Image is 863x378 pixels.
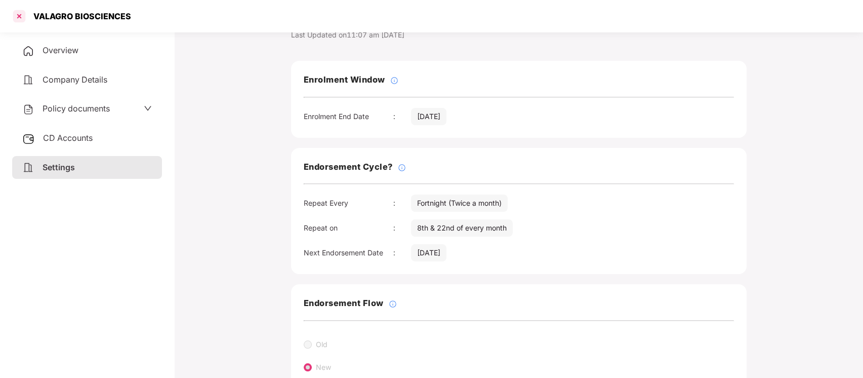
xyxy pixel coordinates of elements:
div: [DATE] [411,244,446,261]
span: Policy documents [43,103,110,114]
img: svg+xml;base64,PHN2ZyB4bWxucz0iaHR0cDovL3d3dy53My5vcmcvMjAwMC9zdmciIHdpZHRoPSIyNCIgaGVpZ2h0PSIyNC... [22,74,34,86]
div: VALAGRO BIOSCIENCES [27,11,131,21]
span: down [144,104,152,112]
img: svg+xml;base64,PHN2ZyBpZD0iSW5mb18tXzMyeDMyIiBkYXRhLW5hbWU9IkluZm8gLSAzMngzMiIgeG1sbnM9Imh0dHA6Ly... [398,164,406,172]
span: Company Details [43,74,107,85]
img: svg+xml;base64,PHN2ZyBpZD0iSW5mb18tXzMyeDMyIiBkYXRhLW5hbWU9IkluZm8gLSAzMngzMiIgeG1sbnM9Imh0dHA6Ly... [389,300,397,308]
span: CD Accounts [43,133,93,143]
div: : [393,247,411,258]
span: Overview [43,45,78,55]
h3: Endorsement Cycle? [304,161,393,174]
div: 8th & 22nd of every month [411,219,513,237]
div: Repeat Every [304,198,393,209]
img: svg+xml;base64,PHN2ZyB3aWR0aD0iMjUiIGhlaWdodD0iMjQiIHZpZXdCb3g9IjAgMCAyNSAyNCIgZmlsbD0ibm9uZSIgeG... [22,133,35,145]
div: : [393,198,411,209]
div: Last Updated on 11:07 am [DATE] [291,29,747,41]
div: [DATE] [411,108,446,125]
div: Fortnight (Twice a month) [411,195,508,212]
h3: Enrolment Window [304,73,385,87]
span: Settings [43,162,75,172]
h3: Endorsement Flow [304,297,384,310]
img: svg+xml;base64,PHN2ZyBpZD0iSW5mb18tXzMyeDMyIiBkYXRhLW5hbWU9IkluZm8gLSAzMngzMiIgeG1sbnM9Imh0dHA6Ly... [390,77,398,85]
img: svg+xml;base64,PHN2ZyB4bWxucz0iaHR0cDovL3d3dy53My5vcmcvMjAwMC9zdmciIHdpZHRoPSIyNCIgaGVpZ2h0PSIyNC... [22,103,34,116]
img: svg+xml;base64,PHN2ZyB4bWxucz0iaHR0cDovL3d3dy53My5vcmcvMjAwMC9zdmciIHdpZHRoPSIyNCIgaGVpZ2h0PSIyNC... [22,45,34,57]
div: : [393,111,411,122]
label: New [316,363,331,371]
label: Old [316,340,327,349]
div: Repeat on [304,222,393,234]
img: svg+xml;base64,PHN2ZyB4bWxucz0iaHR0cDovL3d3dy53My5vcmcvMjAwMC9zdmciIHdpZHRoPSIyNCIgaGVpZ2h0PSIyNC... [22,162,34,174]
div: : [393,222,411,234]
div: Enrolment End Date [304,111,393,122]
div: Next Endorsement Date [304,247,393,258]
